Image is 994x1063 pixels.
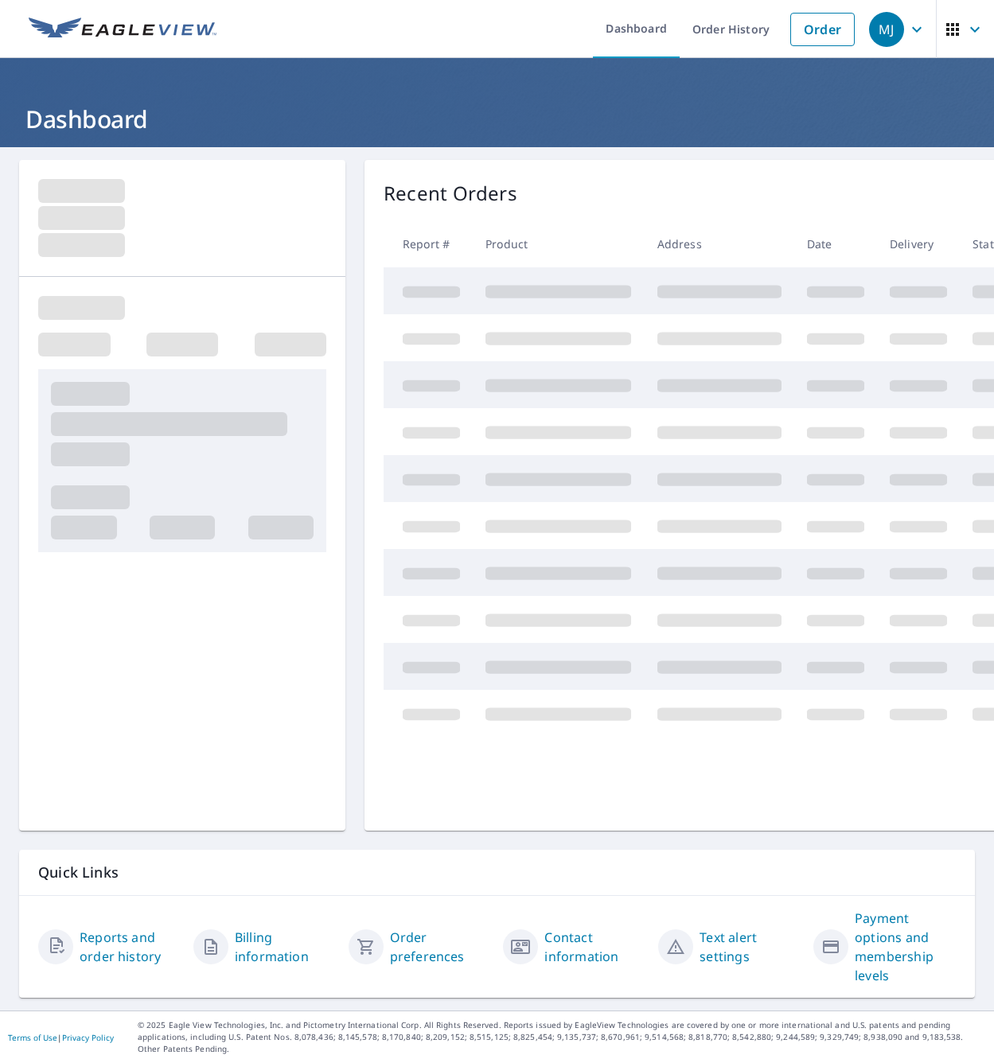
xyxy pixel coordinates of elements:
th: Product [473,220,644,267]
a: Terms of Use [8,1032,57,1043]
a: Order [790,13,855,46]
a: Payment options and membership levels [855,909,956,985]
a: Reports and order history [80,928,181,966]
a: Text alert settings [700,928,801,966]
a: Contact information [544,928,645,966]
th: Address [645,220,794,267]
th: Date [794,220,877,267]
th: Report # [384,220,473,267]
div: MJ [869,12,904,47]
p: Quick Links [38,862,956,882]
a: Order preferences [390,928,491,966]
h1: Dashboard [19,103,975,135]
a: Privacy Policy [62,1032,114,1043]
img: EV Logo [29,18,216,41]
p: © 2025 Eagle View Technologies, Inc. and Pictometry International Corp. All Rights Reserved. Repo... [138,1019,986,1055]
a: Billing information [235,928,336,966]
th: Delivery [877,220,960,267]
p: | [8,1033,114,1042]
p: Recent Orders [384,179,517,208]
